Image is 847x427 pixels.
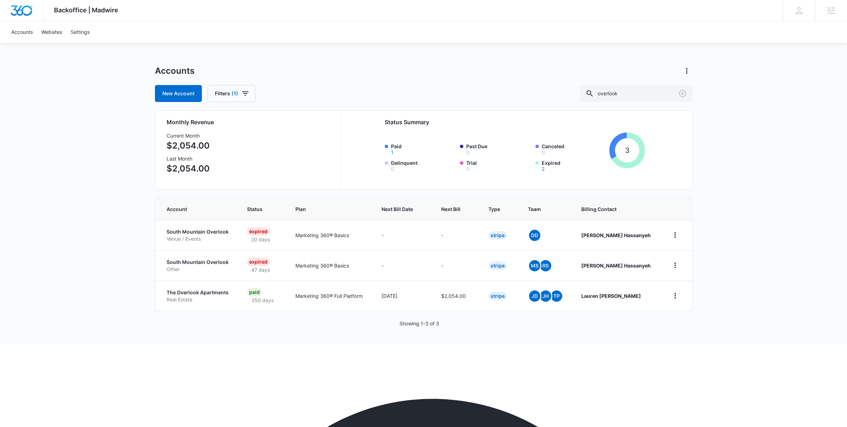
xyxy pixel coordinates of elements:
button: home [669,229,681,241]
button: Paid [391,150,394,155]
span: JD [529,290,540,302]
span: Type [488,205,501,213]
td: - [433,250,480,281]
button: Actions [681,65,692,77]
input: Search [580,85,692,102]
p: 47 days [247,266,274,273]
h2: Monthly Revenue [167,118,332,126]
td: - [433,220,480,250]
strong: [PERSON_NAME] Hassanyeh [581,232,651,238]
td: $2,054.00 [433,281,480,311]
div: Paid [247,288,262,296]
span: Next Bill Date [382,205,414,213]
label: Past Due [466,143,531,155]
h3: Last Month [167,155,210,162]
p: 350 days [247,296,278,304]
span: MS [529,260,540,271]
span: DD [529,230,540,241]
div: Stripe [488,292,507,300]
span: Team [528,205,554,213]
p: South Mountain Overlook [167,259,230,266]
span: TP [551,290,562,302]
label: Delinquent [391,159,456,172]
div: Stripe [488,231,507,240]
div: Expired [247,227,270,236]
p: 20 days [247,236,274,243]
p: The Overlook Apartments [167,289,230,296]
p: Real Estate [167,296,230,303]
label: Trial [466,159,531,172]
button: Clear [677,88,688,99]
span: Next Bill [441,205,461,213]
span: Status [247,205,268,213]
label: Canceled [542,143,607,155]
p: Marketing 360® Basics [295,231,364,239]
a: Accounts [7,21,37,43]
span: Plan [295,205,364,213]
p: $2,054.00 [167,162,210,175]
h1: Accounts [155,66,194,76]
p: Other [167,266,230,273]
p: Showing 1-3 of 3 [400,320,439,327]
a: Websites [37,21,66,43]
td: - [373,220,433,250]
button: Expired [542,167,545,172]
a: South Mountain OverlookVenue / Events [167,228,230,242]
div: Expired [247,258,270,266]
span: RS [540,260,551,271]
span: Billing Contact [581,205,653,213]
strong: [PERSON_NAME] Hassanyeh [581,263,651,269]
tspan: 3 [625,146,630,155]
td: - [373,250,433,281]
label: Expired [542,159,607,172]
p: Venue / Events [167,235,230,242]
span: (1) [232,91,238,96]
p: Marketing 360® Basics [295,262,364,269]
strong: Lauren [PERSON_NAME] [581,293,641,299]
span: JH [540,290,551,302]
h2: Status Summary [385,118,645,126]
td: [DATE] [373,281,433,311]
button: home [669,260,681,271]
div: Stripe [488,261,507,270]
button: home [669,290,681,301]
a: The Overlook ApartmentsReal Estate [167,289,230,303]
p: South Mountain Overlook [167,228,230,235]
button: Filters(1) [208,85,256,102]
span: Account [167,205,220,213]
label: Paid [391,143,456,155]
p: $2,054.00 [167,139,210,152]
a: South Mountain OverlookOther [167,259,230,272]
a: Settings [66,21,94,43]
p: Marketing 360® Full Platform [295,292,364,300]
span: Backoffice | Madwire [54,6,118,14]
h3: Current Month [167,132,210,139]
a: New Account [155,85,202,102]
